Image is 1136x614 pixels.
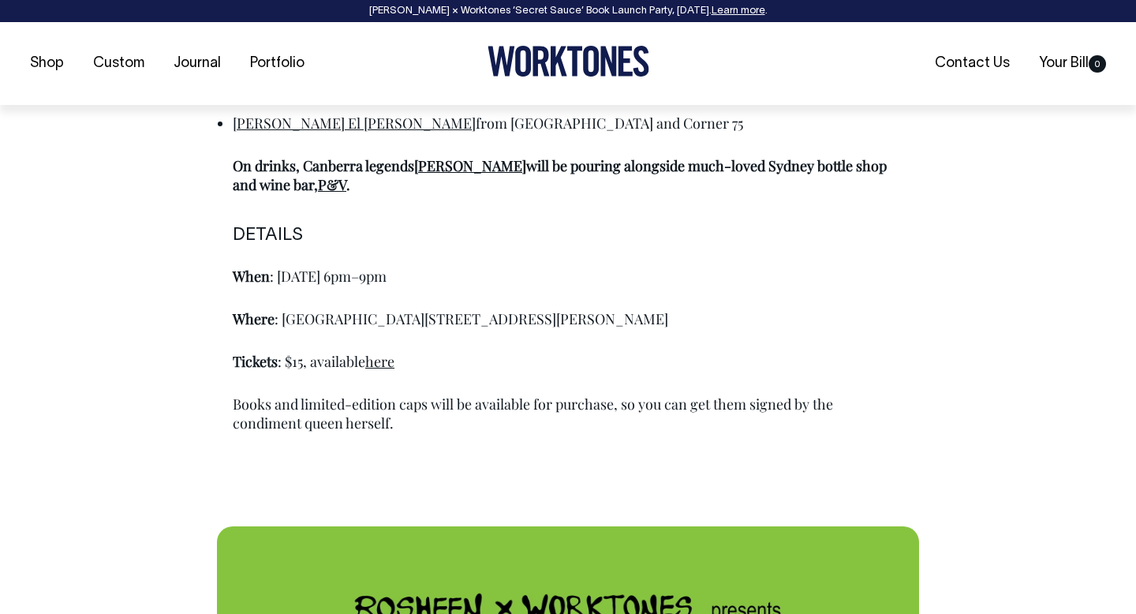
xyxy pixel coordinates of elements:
[233,114,903,133] p: from [GEOGRAPHIC_DATA] and Corner 75
[414,156,526,175] a: [PERSON_NAME]
[167,51,227,77] a: Journal
[712,6,765,16] a: Learn more
[365,352,394,371] a: here
[233,226,903,245] h6: DETAILS
[16,6,1120,17] div: [PERSON_NAME] × Worktones ‘Secret Sauce’ Book Launch Party, [DATE]. .
[233,156,887,194] strong: On drinks, Canberra legends will be pouring alongside much-loved Sydney bottle shop and wine bar, .
[24,51,70,77] a: Shop
[233,114,476,133] a: [PERSON_NAME] El [PERSON_NAME]
[233,267,270,286] strong: When
[233,267,903,286] p: : [DATE] 6pm–9pm
[233,309,275,328] strong: Where
[233,352,278,371] strong: Tickets
[233,352,903,371] p: : $15, available
[1089,55,1106,73] span: 0
[929,51,1016,77] a: Contact Us
[318,175,346,194] a: P&V
[233,395,903,432] p: Books and limited-edition caps will be available for purchase, so you can get them signed by the ...
[1033,51,1112,77] a: Your Bill0
[233,309,903,328] p: : [GEOGRAPHIC_DATA][STREET_ADDRESS][PERSON_NAME]
[87,51,151,77] a: Custom
[244,51,311,77] a: Portfolio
